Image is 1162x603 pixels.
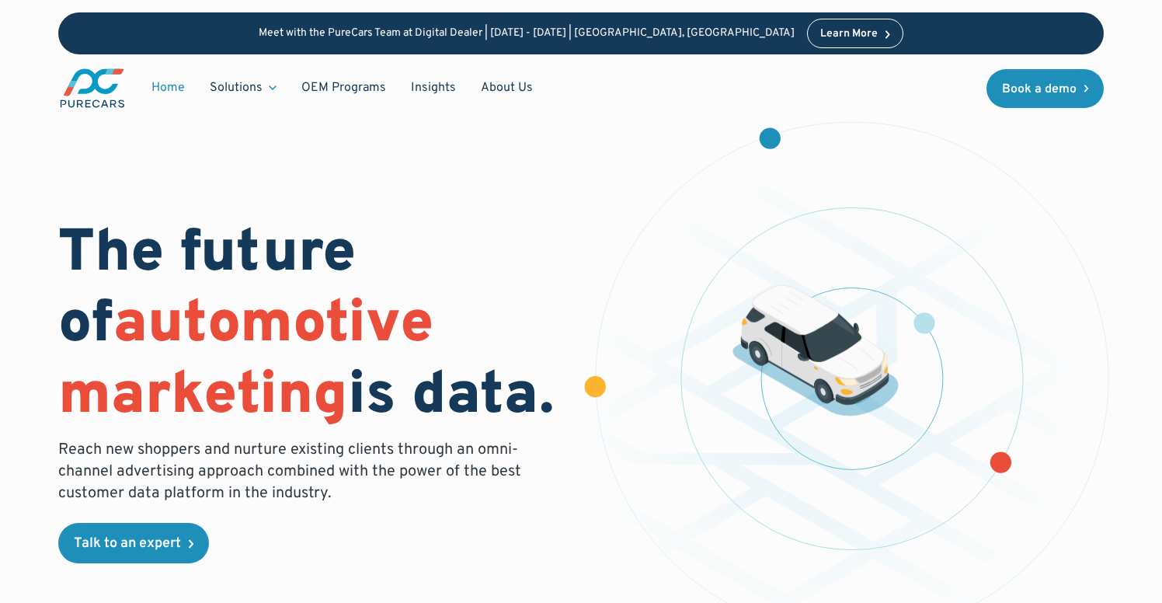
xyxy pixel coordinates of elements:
[210,79,263,96] div: Solutions
[58,523,209,563] a: Talk to an expert
[733,285,899,417] img: illustration of a vehicle
[468,73,545,103] a: About Us
[58,67,127,110] img: purecars logo
[139,73,197,103] a: Home
[820,29,878,40] div: Learn More
[58,439,531,504] p: Reach new shoppers and nurture existing clients through an omni-channel advertising approach comb...
[289,73,398,103] a: OEM Programs
[1002,83,1077,96] div: Book a demo
[986,69,1105,108] a: Book a demo
[58,220,562,433] h1: The future of is data.
[58,67,127,110] a: main
[58,288,433,434] span: automotive marketing
[197,73,289,103] div: Solutions
[259,27,795,40] p: Meet with the PureCars Team at Digital Dealer | [DATE] - [DATE] | [GEOGRAPHIC_DATA], [GEOGRAPHIC_...
[74,537,181,551] div: Talk to an expert
[398,73,468,103] a: Insights
[807,19,903,48] a: Learn More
